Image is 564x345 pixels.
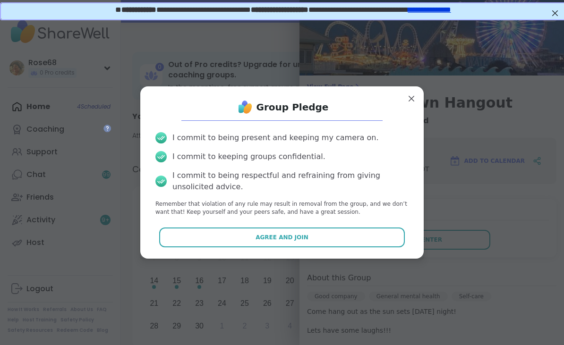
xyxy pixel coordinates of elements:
[103,125,111,132] iframe: Spotlight
[172,170,409,193] div: I commit to being respectful and refraining from giving unsolicited advice.
[159,227,405,247] button: Agree and Join
[236,98,255,117] img: ShareWell Logo
[172,151,325,162] div: I commit to keeping groups confidential.
[256,233,308,242] span: Agree and Join
[155,200,409,216] p: Remember that violation of any rule may result in removal from the group, and we don’t want that!...
[256,101,329,114] h1: Group Pledge
[172,132,378,143] div: I commit to being present and keeping my camera on.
